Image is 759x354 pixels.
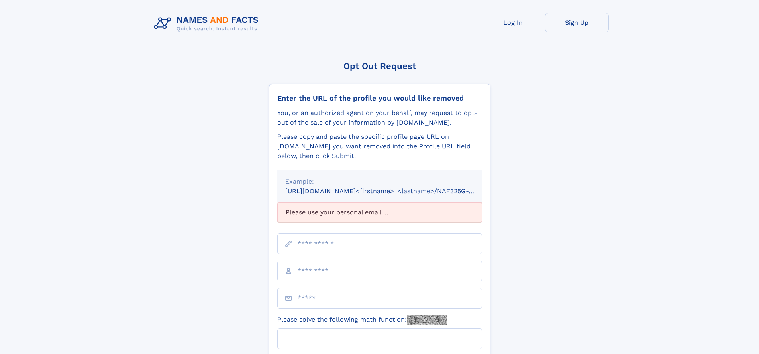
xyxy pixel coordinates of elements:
a: Sign Up [545,13,609,32]
div: Please copy and paste the specific profile page URL on [DOMAIN_NAME] you want removed into the Pr... [277,132,482,161]
label: Please solve the following math function: [277,315,447,325]
div: Enter the URL of the profile you would like removed [277,94,482,103]
a: Log In [481,13,545,32]
div: Opt Out Request [269,61,490,71]
div: Please use your personal email ... [277,202,482,222]
small: [URL][DOMAIN_NAME]<firstname>_<lastname>/NAF325G-xxxxxxxx [285,187,497,195]
img: Logo Names and Facts [151,13,265,34]
div: You, or an authorized agent on your behalf, may request to opt-out of the sale of your informatio... [277,108,482,127]
div: Example: [285,177,474,186]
